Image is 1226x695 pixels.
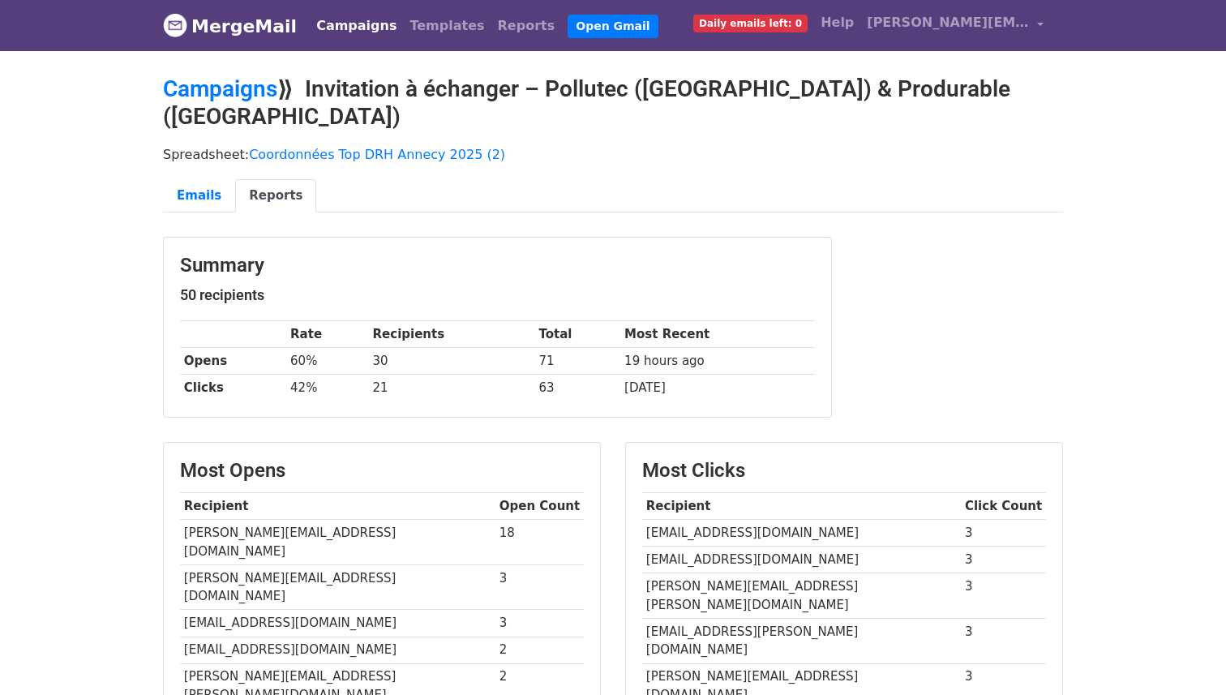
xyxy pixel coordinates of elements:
[961,619,1046,664] td: 3
[369,375,535,401] td: 21
[495,520,584,565] td: 18
[495,637,584,663] td: 2
[568,15,658,38] a: Open Gmail
[163,13,187,37] img: MergeMail logo
[693,15,808,32] span: Daily emails left: 0
[180,637,495,663] td: [EMAIL_ADDRESS][DOMAIN_NAME]
[642,520,961,547] td: [EMAIL_ADDRESS][DOMAIN_NAME]
[495,493,584,520] th: Open Count
[642,493,961,520] th: Recipient
[180,254,815,277] h3: Summary
[180,286,815,304] h5: 50 recipients
[286,348,369,375] td: 60%
[642,619,961,664] td: [EMAIL_ADDRESS][PERSON_NAME][DOMAIN_NAME]
[286,321,369,348] th: Rate
[180,520,495,565] td: [PERSON_NAME][EMAIL_ADDRESS][DOMAIN_NAME]
[642,547,961,573] td: [EMAIL_ADDRESS][DOMAIN_NAME]
[535,348,621,375] td: 71
[687,6,814,39] a: Daily emails left: 0
[180,375,286,401] th: Clicks
[620,375,815,401] td: [DATE]
[535,375,621,401] td: 63
[180,459,584,483] h3: Most Opens
[310,10,403,42] a: Campaigns
[961,573,1046,619] td: 3
[867,13,1029,32] span: [PERSON_NAME][EMAIL_ADDRESS][DOMAIN_NAME]
[403,10,491,42] a: Templates
[180,493,495,520] th: Recipient
[235,179,316,212] a: Reports
[369,321,535,348] th: Recipients
[286,375,369,401] td: 42%
[180,610,495,637] td: [EMAIL_ADDRESS][DOMAIN_NAME]
[249,147,505,162] a: Coordonnées Top DRH Annecy 2025 (2)
[642,573,961,619] td: [PERSON_NAME][EMAIL_ADDRESS][PERSON_NAME][DOMAIN_NAME]
[961,493,1046,520] th: Click Count
[961,547,1046,573] td: 3
[369,348,535,375] td: 30
[814,6,860,39] a: Help
[163,146,1063,163] p: Spreadsheet:
[620,321,815,348] th: Most Recent
[163,75,1063,130] h2: ⟫ Invitation à échanger – Pollutec ([GEOGRAPHIC_DATA]) & Produrable ([GEOGRAPHIC_DATA])
[491,10,562,42] a: Reports
[961,520,1046,547] td: 3
[163,9,297,43] a: MergeMail
[535,321,621,348] th: Total
[180,348,286,375] th: Opens
[860,6,1050,45] a: [PERSON_NAME][EMAIL_ADDRESS][DOMAIN_NAME]
[180,564,495,610] td: [PERSON_NAME][EMAIL_ADDRESS][DOMAIN_NAME]
[642,459,1046,483] h3: Most Clicks
[163,179,235,212] a: Emails
[163,75,277,102] a: Campaigns
[620,348,815,375] td: 19 hours ago
[495,610,584,637] td: 3
[495,564,584,610] td: 3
